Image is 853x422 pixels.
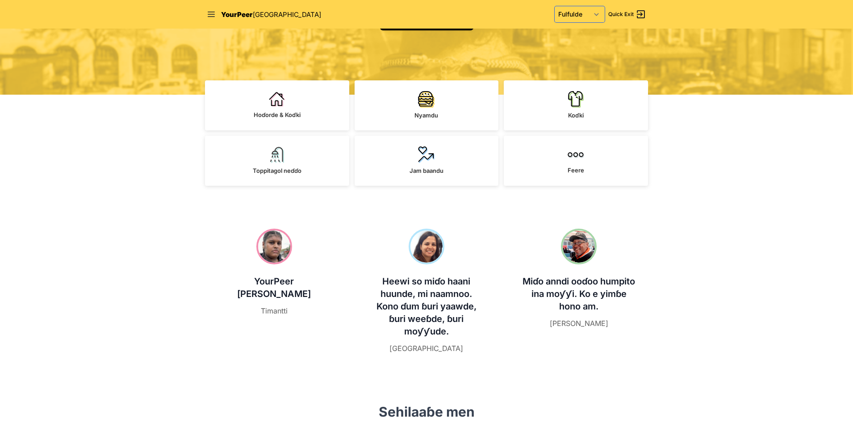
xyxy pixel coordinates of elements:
[379,404,475,420] font: Sehilaaɓe men
[221,9,321,20] a: YourPeer[GEOGRAPHIC_DATA]
[237,276,311,299] font: YourPeer [PERSON_NAME]
[355,80,499,130] a: Nyamdu
[205,136,349,186] a: Toppitagol neɗɗo
[370,343,483,354] figcaption: [GEOGRAPHIC_DATA]
[523,318,636,329] figcaption: [PERSON_NAME]
[414,112,438,119] font: Nyamdu
[504,80,648,130] a: Koɗki
[568,112,584,119] font: Koɗki
[608,11,634,18] span: Quick Exit
[410,167,443,174] font: Jam baandu
[205,80,349,130] a: Hoɗorde & Koɗki
[504,136,648,186] a: Feere
[608,9,646,20] a: Quick Exit
[523,276,635,312] font: Miɗo anndi ooɗoo humpito ina moƴƴi. Ko e yimɓe hono am.
[217,305,330,316] figcaption: Timantti
[355,136,499,186] a: Jam baandu
[253,10,321,19] span: [GEOGRAPHIC_DATA]
[221,10,253,19] span: YourPeer
[254,111,301,118] font: Hoɗorde & Koɗki
[253,167,301,174] font: Toppitagol neɗɗo
[568,167,584,174] font: Feere
[376,276,477,337] font: Heewi so miɗo haani huunde, mi naamnoo. Kono ɗum ɓuri yaawde, ɓuri weeɓde, ɓuri moƴƴude.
